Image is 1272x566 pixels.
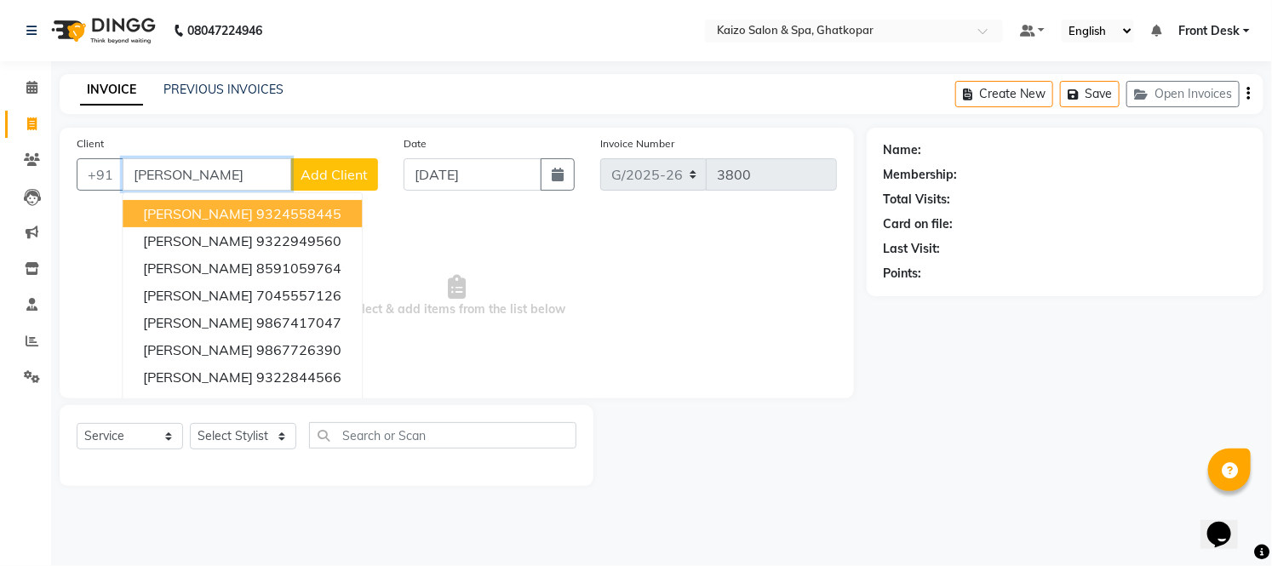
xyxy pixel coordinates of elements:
[256,341,341,358] ngb-highlight: 9867726390
[143,314,253,331] span: [PERSON_NAME]
[290,158,378,191] button: Add Client
[143,232,253,249] span: [PERSON_NAME]
[256,260,341,277] ngb-highlight: 8591059764
[143,287,253,304] span: [PERSON_NAME]
[123,158,291,191] input: Search by Name/Mobile/Email/Code
[256,396,341,413] ngb-highlight: 9819415536
[256,287,341,304] ngb-highlight: 7045557126
[256,232,341,249] ngb-highlight: 9322949560
[143,341,253,358] span: [PERSON_NAME]
[43,7,160,54] img: logo
[143,369,253,386] span: [PERSON_NAME]
[309,422,576,449] input: Search or Scan
[884,215,954,233] div: Card on file:
[884,141,922,159] div: Name:
[404,136,427,152] label: Date
[1200,498,1255,549] iframe: chat widget
[884,166,958,184] div: Membership:
[77,211,837,381] span: Select & add items from the list below
[1178,22,1240,40] span: Front Desk
[955,81,1053,107] button: Create New
[77,158,124,191] button: +91
[143,260,253,277] span: [PERSON_NAME]
[256,205,341,222] ngb-highlight: 9324558445
[77,136,104,152] label: Client
[884,240,941,258] div: Last Visit:
[143,205,253,222] span: [PERSON_NAME]
[256,369,341,386] ngb-highlight: 9322844566
[1060,81,1120,107] button: Save
[80,75,143,106] a: INVOICE
[884,265,922,283] div: Points:
[187,7,262,54] b: 08047224946
[256,314,341,331] ngb-highlight: 9867417047
[1126,81,1240,107] button: Open Invoices
[600,136,674,152] label: Invoice Number
[301,166,368,183] span: Add Client
[163,82,284,97] a: PREVIOUS INVOICES
[143,396,253,413] span: [PERSON_NAME]
[884,191,951,209] div: Total Visits:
